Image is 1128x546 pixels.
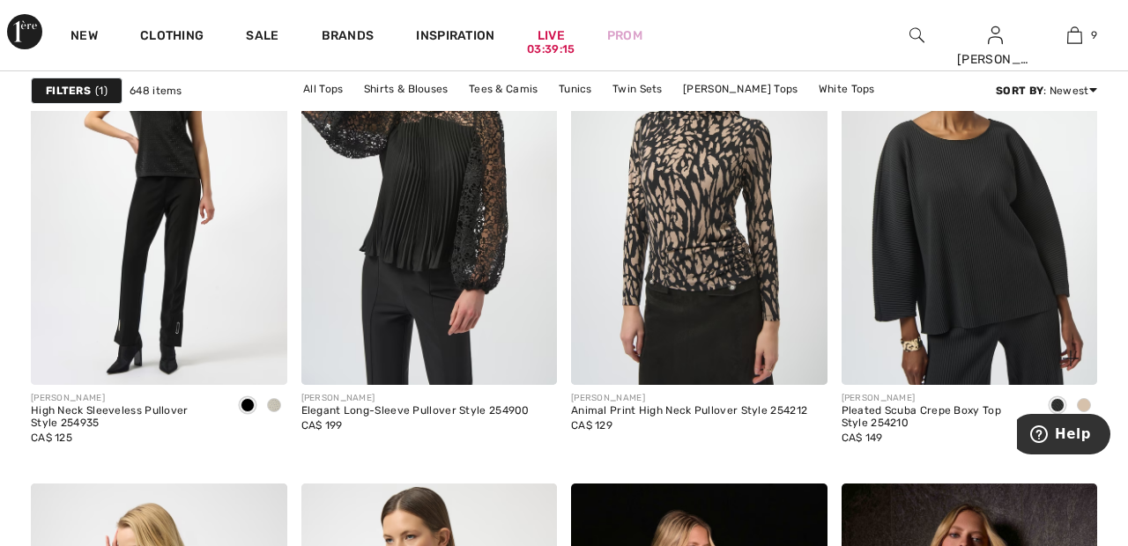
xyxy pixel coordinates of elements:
div: 03:39:15 [527,41,575,58]
img: Pleated Scuba Crepe Boxy Top Style 254210. Black [842,1,1098,385]
div: Animal Print High Neck Pullover Style 254212 [571,405,807,417]
div: [PERSON_NAME] [842,392,1031,405]
div: [PERSON_NAME] [31,392,220,405]
div: Black [1044,392,1071,421]
a: Brands [322,28,375,47]
img: plus_v2.svg [1063,350,1079,366]
img: Animal Print High Neck Pullover Style 254212. Black/Multi [571,1,827,385]
span: CA$ 149 [842,432,883,444]
a: Tunics [550,77,601,100]
img: My Info [988,25,1003,46]
span: Inspiration [416,28,494,47]
strong: Filters [46,83,91,99]
span: CA$ 199 [301,419,343,432]
div: Black/Black [234,392,261,421]
div: Elegant Long-Sleeve Pullover Style 254900 [301,405,530,417]
div: [PERSON_NAME] [301,392,530,405]
img: Elegant Long-Sleeve Pullover Style 254900. Black [301,1,558,385]
a: Sale [246,28,278,47]
a: Shirts & Blouses [355,77,457,100]
a: Sign In [988,26,1003,43]
div: : Newest [996,83,1097,99]
a: Clothing [140,28,204,47]
span: 9 [1091,27,1097,43]
strong: Sort By [996,85,1043,97]
div: Birch [1071,392,1097,421]
a: 9 [1035,25,1113,46]
a: All Tops [294,77,352,100]
span: CA$ 125 [31,432,72,444]
img: 1ère Avenue [7,14,42,49]
img: High Neck Sleeveless Pullover Style 254935. Black/Black [31,1,287,385]
a: Black Tops [485,100,558,123]
div: Birch/silver [261,392,287,421]
a: Prom [607,26,642,45]
div: High Neck Sleeveless Pullover Style 254935 [31,405,220,430]
div: Pleated Scuba Crepe Boxy Top Style 254210 [842,405,1031,430]
img: search the website [909,25,924,46]
div: [PERSON_NAME] [571,392,807,405]
span: 648 items [130,83,182,99]
a: Live03:39:15 [538,26,565,45]
a: [PERSON_NAME] Tops [674,77,806,100]
a: Tees & Camis [460,77,547,100]
a: White Tops [810,77,884,100]
a: New [70,28,98,47]
a: [PERSON_NAME] Tops [560,100,693,123]
span: 1 [95,83,108,99]
span: CA$ 129 [571,419,612,432]
div: [PERSON_NAME] [957,50,1035,69]
a: Twin Sets [604,77,672,100]
img: My Bag [1067,25,1082,46]
iframe: Opens a widget where you can find more information [1017,414,1110,458]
